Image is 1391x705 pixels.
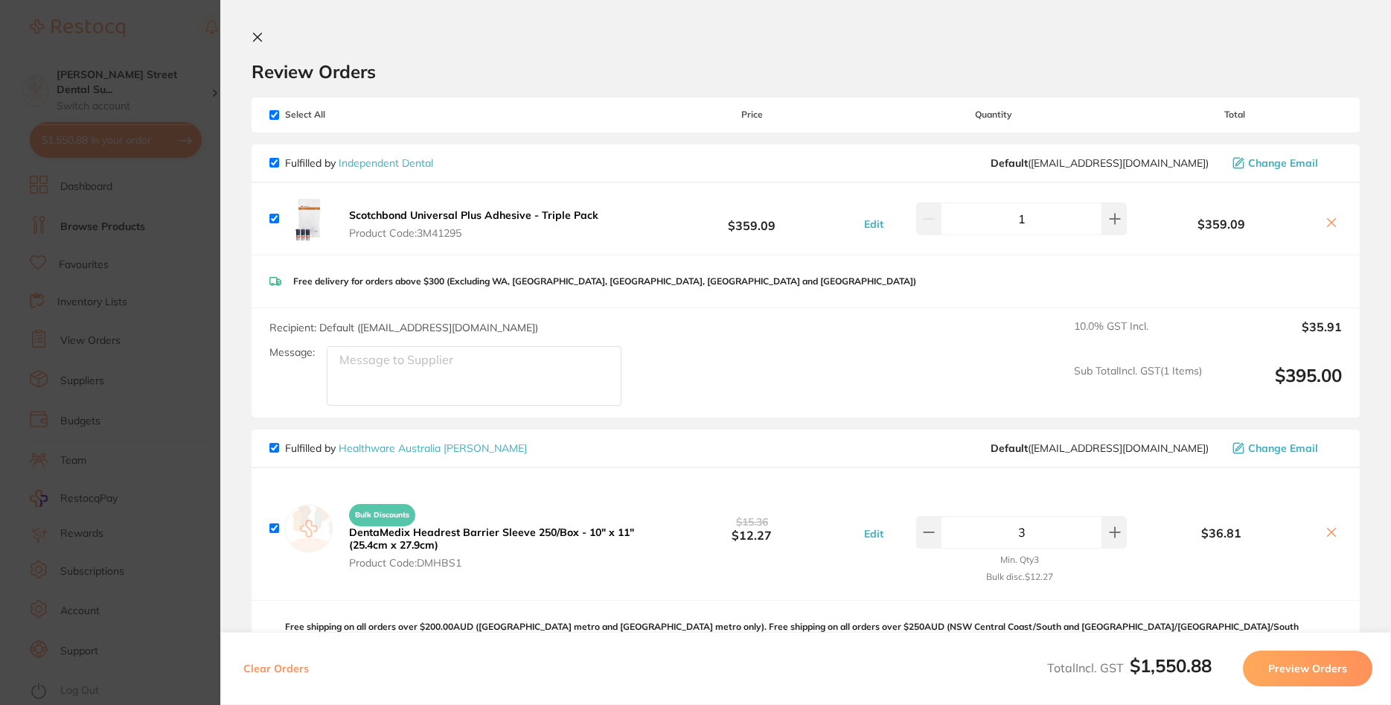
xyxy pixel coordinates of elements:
[860,217,888,231] button: Edit
[860,109,1128,120] span: Quantity
[1047,660,1212,675] span: Total Incl. GST
[736,515,768,529] span: $15.36
[285,195,333,243] img: d3Z0bzczYg
[349,526,634,551] b: DentaMedix Headrest Barrier Sleeve 250/Box - 10" x 11"(25.4cm x 27.9cm)
[269,109,418,120] span: Select All
[1128,109,1342,120] span: Total
[285,157,433,169] p: Fulfilled by
[1243,651,1372,686] button: Preview Orders
[349,504,415,526] span: Bulk Discounts
[645,514,859,542] b: $12.27
[285,442,527,454] p: Fulfilled by
[293,276,916,287] p: Free delivery for orders above $300 (Excluding WA, [GEOGRAPHIC_DATA], [GEOGRAPHIC_DATA], [GEOGRAP...
[986,572,1053,582] small: Bulk disc. $12.27
[1214,320,1342,353] output: $35.91
[1228,156,1342,170] button: Change Email
[991,442,1209,454] span: info@healthwareaustralia.com.au
[239,651,313,686] button: Clear Orders
[1130,654,1212,677] b: $1,550.88
[339,156,433,170] a: Independent Dental
[1128,526,1315,540] b: $36.81
[645,205,859,232] b: $359.09
[285,622,1342,665] p: Free shipping on all orders over $200.00AUD ([GEOGRAPHIC_DATA] metro and [GEOGRAPHIC_DATA] metro ...
[1074,320,1202,353] span: 10.0 % GST Incl.
[1228,441,1342,455] button: Change Email
[349,557,640,569] span: Product Code: DMHBS1
[345,208,603,240] button: Scotchbond Universal Plus Adhesive - Triple Pack Product Code:3M41295
[285,505,333,552] img: empty.jpg
[269,321,538,334] span: Recipient: Default ( [EMAIL_ADDRESS][DOMAIN_NAME] )
[1248,442,1318,454] span: Change Email
[991,156,1028,170] b: Default
[860,527,888,540] button: Edit
[1074,365,1202,406] span: Sub Total Incl. GST ( 1 Items)
[339,441,527,455] a: Healthware Australia [PERSON_NAME]
[1000,555,1039,565] small: Min. Qty 3
[345,497,645,569] button: Bulk Discounts DentaMedix Headrest Barrier Sleeve 250/Box - 10" x 11"(25.4cm x 27.9cm) Product Co...
[252,60,1360,83] h2: Review Orders
[269,346,315,359] label: Message:
[349,208,598,222] b: Scotchbond Universal Plus Adhesive - Triple Pack
[1214,365,1342,406] output: $395.00
[1248,157,1318,169] span: Change Email
[991,157,1209,169] span: orders@independentdental.com.au
[645,109,859,120] span: Price
[991,441,1028,455] b: Default
[1128,217,1315,231] b: $359.09
[349,227,598,239] span: Product Code: 3M41295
